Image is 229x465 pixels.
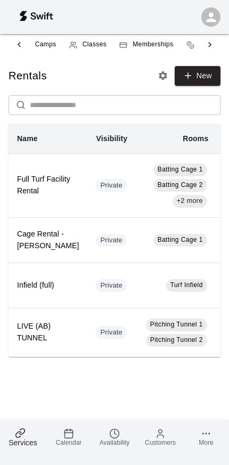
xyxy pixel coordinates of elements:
span: Memberships [133,39,173,50]
a: Availability [92,420,137,454]
span: Private [96,181,127,191]
span: Private [96,281,127,291]
a: New [175,66,220,86]
span: Turf Infield [170,281,203,289]
h6: Cage Rental - [PERSON_NAME] [17,229,79,252]
span: Services [9,438,37,447]
h6: Full Turf Facility Rental [17,174,79,197]
div: This service is hidden, and can only be accessed via a direct link [96,234,127,247]
a: Customers [137,420,183,454]
span: Private [96,328,127,338]
div: This service is hidden, and can only be accessed via a direct link [96,179,127,192]
span: Batting Cage 1 [158,166,203,173]
span: Private [96,235,127,246]
span: Batting Cage 1 [158,236,203,243]
b: Visibility [96,134,127,143]
span: Customers [145,439,176,446]
b: Rooms [183,134,208,143]
span: Pitching Tunnel 2 [150,336,203,344]
span: Classes [83,39,107,50]
span: Batting Cage 2 [158,181,203,189]
span: +2 more [173,196,207,206]
a: More [183,420,229,454]
span: More [199,439,213,446]
h6: Infield (full) [17,280,79,291]
span: Calendar [56,439,82,446]
span: Camps [35,39,56,50]
span: Pitching Tunnel 1 [150,321,203,328]
div: This service is hidden, and can only be accessed via a direct link [96,326,127,339]
span: Availability [100,439,129,446]
b: Name [17,134,38,143]
h6: LIVE (AB) TUNNEL [17,321,79,344]
h5: Rentals [9,69,47,83]
div: This service is hidden, and can only be accessed via a direct link [96,279,127,292]
a: Calendar [46,420,92,454]
button: Rental settings [155,68,171,84]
